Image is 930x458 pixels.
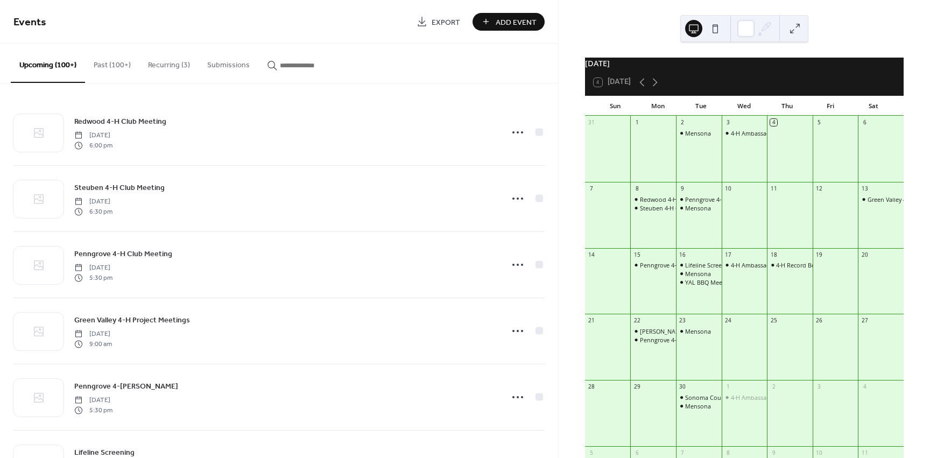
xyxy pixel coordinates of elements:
div: Redwood 4-H Club Meeting [630,195,676,203]
span: 6:00 pm [74,140,112,150]
div: 6 [861,119,869,126]
div: 26 [815,317,823,325]
button: Add Event [473,13,545,31]
div: 20 [861,251,869,258]
a: Green Valley 4-H Project Meetings [74,314,190,326]
div: 11 [770,185,778,192]
div: 14 [588,251,595,258]
span: 6:30 pm [74,207,112,216]
div: 18 [770,251,778,258]
div: Lifeline Screening [676,261,722,269]
span: [DATE] [74,131,112,140]
div: 3 [815,383,823,390]
div: 11 [861,449,869,456]
div: 28 [588,383,595,390]
div: 24 [724,317,732,325]
div: 4-H Ambassador Meeting [722,393,767,401]
div: 23 [679,317,686,325]
div: Mensona [676,270,722,278]
div: 5 [815,119,823,126]
div: Mensona [685,129,711,137]
div: 2 [770,383,778,390]
span: Penngrove 4-H Club Meeting [74,249,172,260]
a: Steuben 4-H Club Meeting [74,181,165,194]
div: 13 [861,185,869,192]
div: 17 [724,251,732,258]
div: 4-H Ambassador Meeting [722,129,767,137]
button: Recurring (3) [139,44,199,82]
div: Steuben 4-H Club Meeting [640,204,713,212]
div: 4-H Record Book Scoring & Evaluations [767,261,813,269]
span: 5:30 pm [74,273,112,283]
div: Mensona [676,204,722,212]
div: 3 [724,119,732,126]
div: YAL BBQ Meeting [676,278,722,286]
div: Penngrove 4-H Swine [630,261,676,269]
div: 4-H Ambassador Meeting [731,393,800,401]
div: Green Valley 4-H Project Meetings [858,195,904,203]
div: 4-H Ambassador Meeting [731,129,800,137]
div: 9 [679,185,686,192]
div: Mensona [685,270,711,278]
div: 15 [633,251,641,258]
div: 4 [861,383,869,390]
div: Penngrove 4-[PERSON_NAME] [640,261,722,269]
div: 2 [679,119,686,126]
div: 16 [679,251,686,258]
a: Penngrove 4-H Club Meeting [74,248,172,260]
div: [PERSON_NAME] 4-H Sheep [640,327,716,335]
span: 9:00 am [74,339,112,349]
div: Mon [637,96,680,116]
div: 27 [861,317,869,325]
span: Add Event [496,17,537,28]
div: 7 [588,185,595,192]
div: Tue [680,96,723,116]
span: Export [432,17,460,28]
span: Steuben 4-H Club Meeting [74,182,165,194]
div: 19 [815,251,823,258]
div: Sonoma County 4-H Volunteer Orientation [685,393,802,401]
div: Mensona [685,327,711,335]
button: Past (100+) [85,44,139,82]
a: Redwood 4-H Club Meeting [74,115,166,128]
div: Steuben 4-H Club Meeting [630,204,676,212]
span: [DATE] [74,263,112,273]
div: 4-H Ambassador Meeting [731,261,800,269]
div: Lifeline Screening [685,261,734,269]
div: 30 [679,383,686,390]
span: Events [13,12,46,33]
div: Penngrove 4-H Legos [630,336,676,344]
div: Sat [852,96,895,116]
div: YAL BBQ Meeting [685,278,733,286]
span: Redwood 4-H Club Meeting [74,116,166,128]
div: Penngrove 4-H Club Meeting [676,195,722,203]
div: 4-H Record Book Scoring & Evaluations [776,261,884,269]
a: Penngrove 4-[PERSON_NAME] [74,380,178,392]
div: 6 [633,449,641,456]
div: Sonoma County 4-H Volunteer Orientation [676,393,722,401]
button: Upcoming (100+) [11,44,85,83]
span: Penngrove 4-[PERSON_NAME] [74,381,178,392]
span: [DATE] [74,329,112,339]
div: 25 [770,317,778,325]
div: Redwood 4-H Club Meeting [640,195,716,203]
div: Canfield 4-H Sheep [630,327,676,335]
div: Mensona [676,402,722,410]
div: 8 [724,449,732,456]
div: 4 [770,119,778,126]
div: 12 [815,185,823,192]
div: 10 [815,449,823,456]
div: [DATE] [585,58,904,69]
div: Sun [594,96,637,116]
div: 7 [679,449,686,456]
div: Mensona [685,204,711,212]
div: Mensona [676,327,722,335]
div: 31 [588,119,595,126]
a: Export [408,13,468,31]
button: Submissions [199,44,258,82]
span: 5:30 pm [74,405,112,415]
div: 9 [770,449,778,456]
div: 8 [633,185,641,192]
div: Mensona [685,402,711,410]
div: Thu [766,96,809,116]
